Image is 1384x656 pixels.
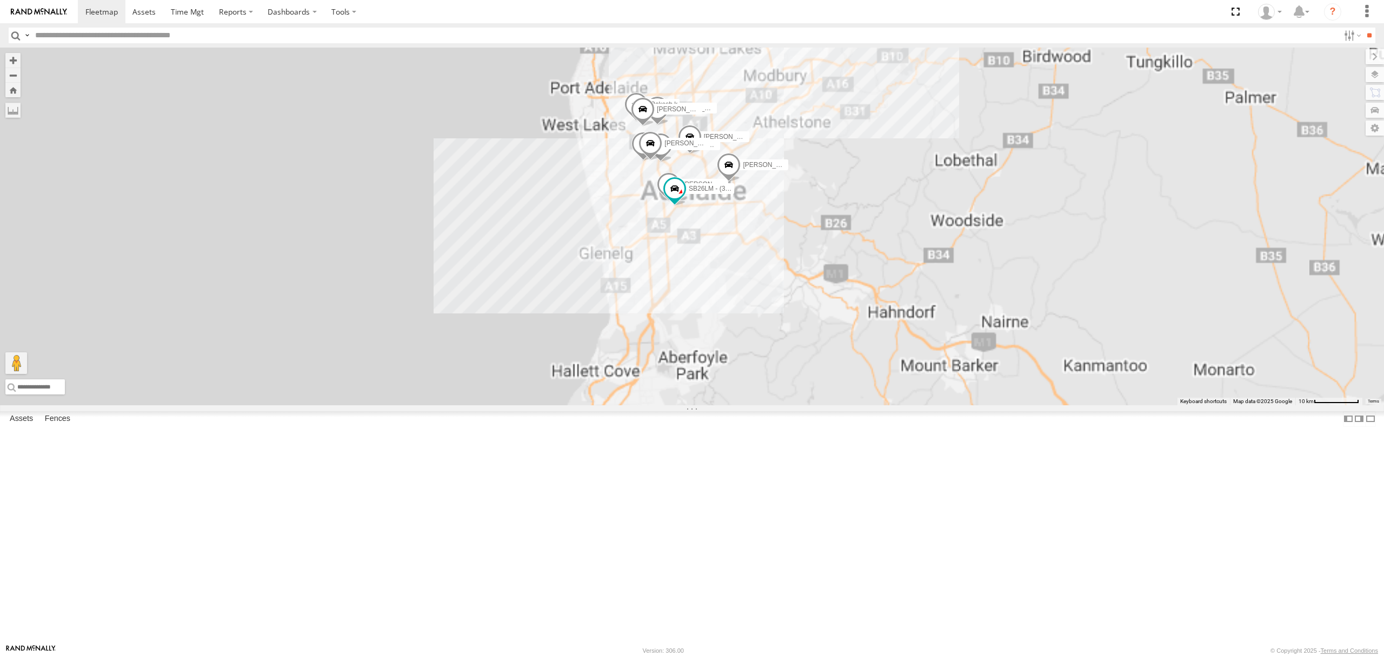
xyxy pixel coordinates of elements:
[11,8,67,16] img: rand-logo.svg
[657,105,710,113] span: [PERSON_NAME]
[1180,398,1227,405] button: Keyboard shortcuts
[689,185,760,193] span: SB26LM - (3P HINO) R7
[650,101,677,108] span: Rakesh k
[5,83,21,97] button: Zoom Home
[4,411,38,426] label: Assets
[1324,3,1341,21] i: ?
[39,411,76,426] label: Fences
[743,161,796,169] span: [PERSON_NAME]
[6,645,56,656] a: Visit our Website
[5,68,21,83] button: Zoom out
[643,647,684,654] div: Version: 306.00
[1295,398,1362,405] button: Map Scale: 10 km per 80 pixels
[1366,121,1384,136] label: Map Settings
[704,133,757,140] span: [PERSON_NAME]
[5,53,21,68] button: Zoom in
[664,140,718,148] span: [PERSON_NAME]
[1354,411,1365,427] label: Dock Summary Table to the Right
[5,352,27,374] button: Drag Pegman onto the map to open Street View
[5,103,21,118] label: Measure
[23,28,31,43] label: Search Query
[1270,647,1378,654] div: © Copyright 2025 -
[1365,411,1376,427] label: Hide Summary Table
[1299,398,1314,404] span: 10 km
[1340,28,1363,43] label: Search Filter Options
[1233,398,1292,404] span: Map data ©2025 Google
[1321,647,1378,654] a: Terms and Conditions
[1343,411,1354,427] label: Dock Summary Table to the Left
[1368,399,1379,404] a: Terms (opens in new tab)
[1254,4,1286,20] div: Peter Lu
[683,180,736,188] span: [PERSON_NAME]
